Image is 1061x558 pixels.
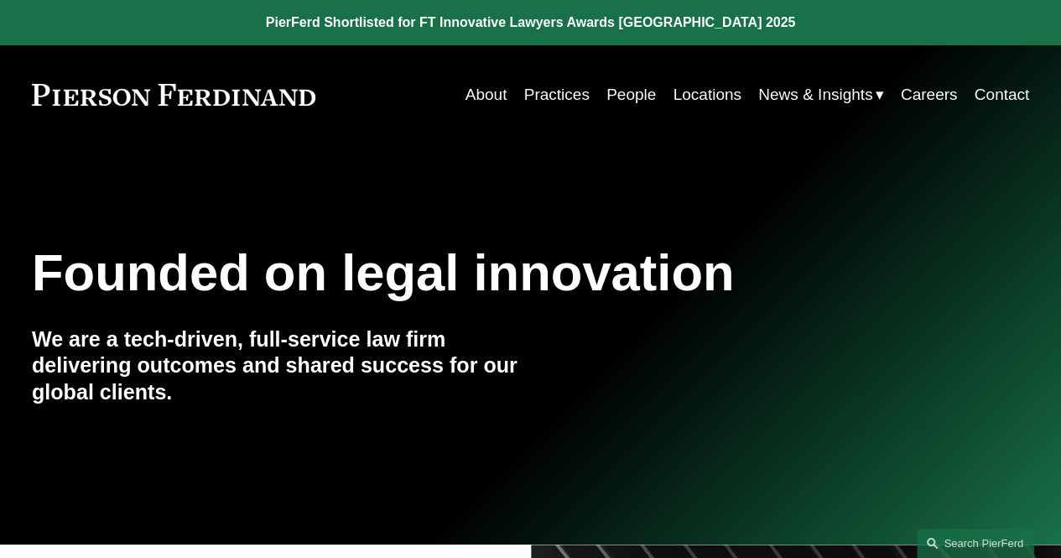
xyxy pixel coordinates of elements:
a: Search this site [917,529,1034,558]
a: folder dropdown [758,79,883,111]
a: People [606,79,656,111]
h1: Founded on legal innovation [32,243,863,302]
a: Locations [673,79,741,111]
a: About [465,79,507,111]
a: Contact [975,79,1030,111]
span: News & Insights [758,81,872,109]
a: Practices [524,79,590,111]
a: Careers [901,79,958,111]
h4: We are a tech-driven, full-service law firm delivering outcomes and shared success for our global... [32,326,531,407]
